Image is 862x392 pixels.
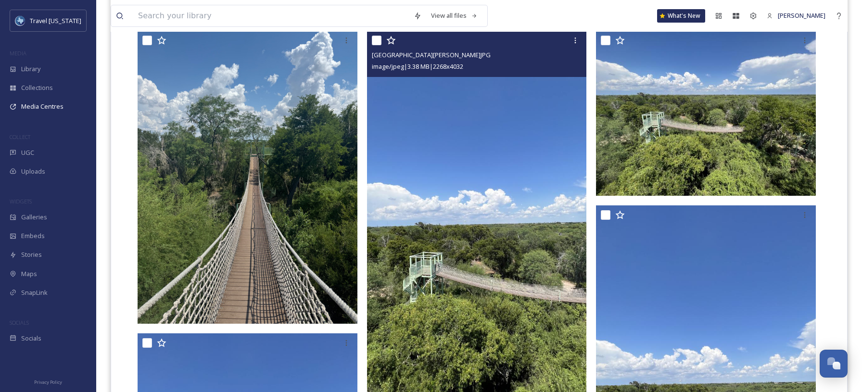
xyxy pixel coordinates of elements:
[762,6,830,25] a: [PERSON_NAME]
[21,83,53,92] span: Collections
[21,148,34,157] span: UGC
[133,5,409,26] input: Search your library
[21,334,41,343] span: Socials
[596,31,816,196] img: Santa Ana National Wildlife Refuge20.JPG
[34,379,62,385] span: Privacy Policy
[820,350,848,378] button: Open Chat
[15,16,25,25] img: images%20%281%29.jpeg
[657,9,705,23] a: What's New
[30,16,81,25] span: Travel [US_STATE]
[778,11,825,20] span: [PERSON_NAME]
[21,288,48,297] span: SnapLink
[372,51,491,59] span: [GEOGRAPHIC_DATA][PERSON_NAME]JPG
[10,319,29,326] span: SOCIALS
[21,231,45,240] span: Embeds
[138,31,357,324] img: Santa Ana National Wildlife Refuge10.HEIC
[21,167,45,176] span: Uploads
[21,250,42,259] span: Stories
[34,376,62,387] a: Privacy Policy
[21,64,40,74] span: Library
[372,62,463,71] span: image/jpeg | 3.38 MB | 2268 x 4032
[10,50,26,57] span: MEDIA
[10,198,32,205] span: WIDGETS
[21,213,47,222] span: Galleries
[10,133,30,140] span: COLLECT
[21,269,37,278] span: Maps
[21,102,63,111] span: Media Centres
[426,6,482,25] a: View all files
